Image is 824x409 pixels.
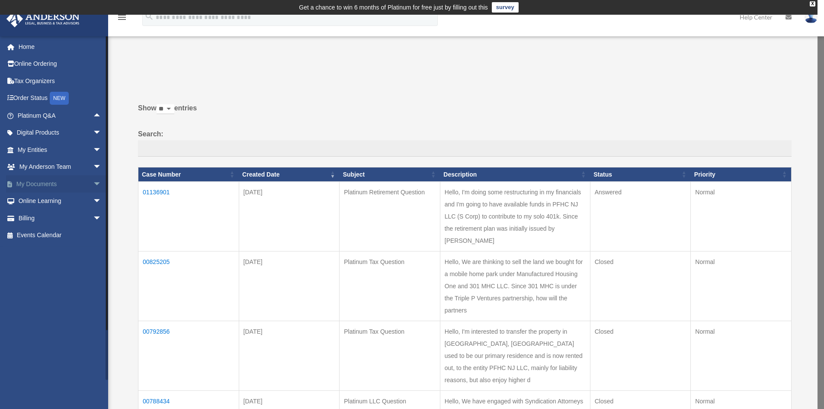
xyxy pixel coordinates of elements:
td: 01136901 [138,182,239,251]
a: Order StatusNEW [6,90,115,107]
th: Description: activate to sort column ascending [440,167,590,182]
th: Subject: activate to sort column ascending [340,167,440,182]
div: close [810,1,815,6]
th: Created Date: activate to sort column ascending [239,167,340,182]
th: Status: activate to sort column ascending [590,167,691,182]
td: 00825205 [138,251,239,321]
i: menu [117,12,127,23]
span: arrow_drop_down [93,158,110,176]
span: arrow_drop_down [93,141,110,159]
a: Online Learningarrow_drop_down [6,193,115,210]
td: [DATE] [239,321,340,391]
a: Online Ordering [6,55,115,73]
a: My Documentsarrow_drop_down [6,175,115,193]
a: My Anderson Teamarrow_drop_down [6,158,115,176]
label: Search: [138,128,792,157]
img: Anderson Advisors Platinum Portal [4,10,82,27]
th: Priority: activate to sort column ascending [691,167,792,182]
span: arrow_drop_down [93,193,110,210]
a: menu [117,15,127,23]
a: Digital Productsarrow_drop_down [6,124,115,142]
label: Show entries [138,102,792,123]
td: Normal [691,321,792,391]
a: Home [6,38,115,55]
td: Hello, I'm interested to transfer the property in [GEOGRAPHIC_DATA], [GEOGRAPHIC_DATA] used to be... [440,321,590,391]
select: Showentries [157,104,174,114]
td: Answered [590,182,691,251]
td: [DATE] [239,182,340,251]
td: Normal [691,251,792,321]
input: Search: [138,140,792,157]
td: Hello, We are thinking to sell the land we bought for a mobile home park under Manufactured Housi... [440,251,590,321]
td: Hello, I'm doing some restructuring in my financials and I'm going to have available funds in PFH... [440,182,590,251]
div: NEW [50,92,69,105]
img: User Pic [805,11,818,23]
th: Case Number: activate to sort column ascending [138,167,239,182]
td: Platinum Retirement Question [340,182,440,251]
td: Platinum Tax Question [340,321,440,391]
a: Tax Organizers [6,72,115,90]
td: Normal [691,182,792,251]
span: arrow_drop_up [93,107,110,125]
td: Closed [590,321,691,391]
td: [DATE] [239,251,340,321]
i: search [144,12,154,21]
a: My Entitiesarrow_drop_down [6,141,115,158]
td: Closed [590,251,691,321]
a: Billingarrow_drop_down [6,209,115,227]
span: arrow_drop_down [93,175,110,193]
span: arrow_drop_down [93,124,110,142]
a: Events Calendar [6,227,115,244]
td: 00792856 [138,321,239,391]
span: arrow_drop_down [93,209,110,227]
div: Get a chance to win 6 months of Platinum for free just by filling out this [299,2,488,13]
td: Platinum Tax Question [340,251,440,321]
a: Platinum Q&Aarrow_drop_up [6,107,110,124]
a: survey [492,2,519,13]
